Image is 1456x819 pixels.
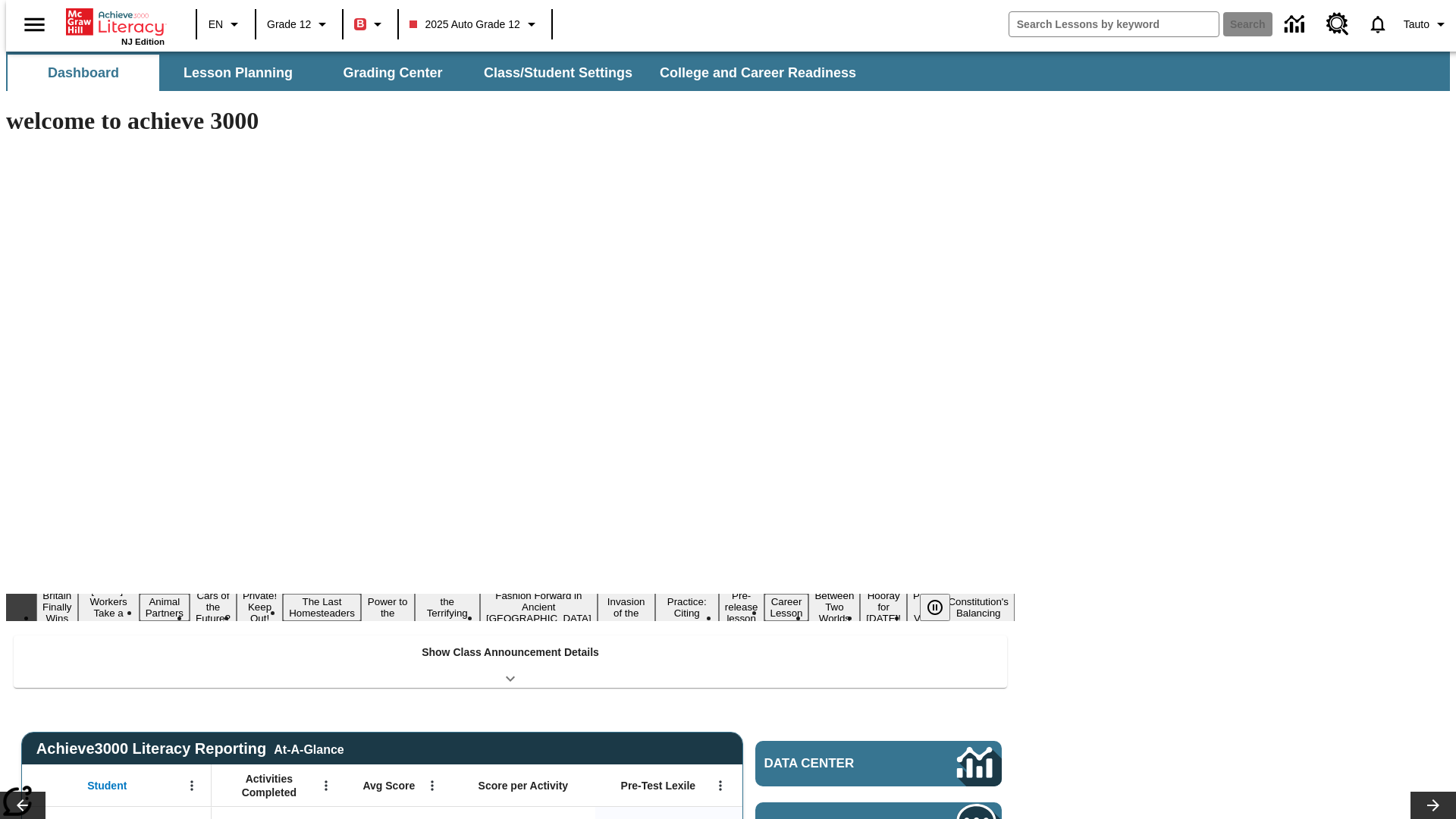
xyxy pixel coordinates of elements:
a: Notifications [1358,5,1398,44]
span: Tauto [1404,17,1429,33]
a: Resource Center, Will open in new tab [1317,4,1358,45]
div: Pause [920,594,965,621]
button: Slide 17 The Constitution's Balancing Act [942,582,1015,632]
button: Slide 8 Attack of the Terrifying Tomatoes [415,582,480,632]
h1: welcome to achieve 3000 [6,107,1015,135]
span: EN [209,17,223,33]
button: Open Menu [315,774,337,797]
button: Open side menu [12,2,57,47]
button: Open Menu [180,774,203,797]
button: Grade: Grade 12, Select a grade [261,11,337,38]
div: SubNavbar [6,52,1450,91]
button: Slide 4 Cars of the Future? [190,588,237,626]
span: Score per Activity [479,779,569,792]
div: Show Class Announcement Details [14,635,1007,688]
div: Home [66,5,165,46]
a: Data Center [1276,4,1317,45]
button: College and Career Readiness [648,55,868,91]
button: Slide 3 Animal Partners [140,594,190,621]
button: Open Menu [421,774,444,797]
button: Slide 10 The Invasion of the Free CD [598,582,655,632]
button: Slide 16 Point of View [907,588,942,626]
button: Dashboard [8,55,159,91]
button: Class/Student Settings [472,55,645,91]
span: Avg Score [362,779,415,792]
button: Slide 9 Fashion Forward in Ancient Rome [480,588,598,626]
span: Data Center [764,756,906,771]
button: Slide 15 Hooray for Constitution Day! [860,588,907,626]
button: Class: 2025 Auto Grade 12, Select your class [403,11,546,38]
div: SubNavbar [6,55,870,91]
span: Student [87,779,127,792]
button: Slide 14 Between Two Worlds [808,588,860,626]
p: Show Class Announcement Details [422,645,599,661]
button: Open Menu [709,774,732,797]
span: Activities Completed [219,772,319,799]
input: search field [1009,12,1219,36]
span: Grade 12 [267,17,311,33]
button: Slide 6 The Last Homesteaders [283,594,361,621]
button: Slide 7 Solar Power to the People [361,582,415,632]
span: Pre-Test Lexile [621,779,696,792]
span: B [356,14,364,33]
a: Data Center [755,741,1002,786]
button: Slide 12 Pre-release lesson [719,588,764,626]
button: Lesson carousel, Next [1410,792,1456,819]
button: Slide 11 Mixed Practice: Citing Evidence [655,582,719,632]
span: 2025 Auto Grade 12 [409,17,519,33]
button: Slide 5 Private! Keep Out! [237,588,283,626]
div: At-A-Glance [274,740,344,757]
a: Home [66,7,165,37]
button: Language: EN, Select a language [202,11,250,38]
button: Grading Center [317,55,469,91]
button: Profile/Settings [1398,11,1456,38]
button: Slide 1 Britain Finally Wins [36,588,78,626]
span: Achieve3000 Literacy Reporting [36,740,344,758]
button: Lesson Planning [162,55,314,91]
button: Slide 2 Labor Day: Workers Take a Stand [78,582,140,632]
button: Pause [920,594,950,621]
button: Slide 13 Career Lesson [764,594,809,621]
span: NJ Edition [121,37,165,46]
button: Boost Class color is red. Change class color [348,11,393,38]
